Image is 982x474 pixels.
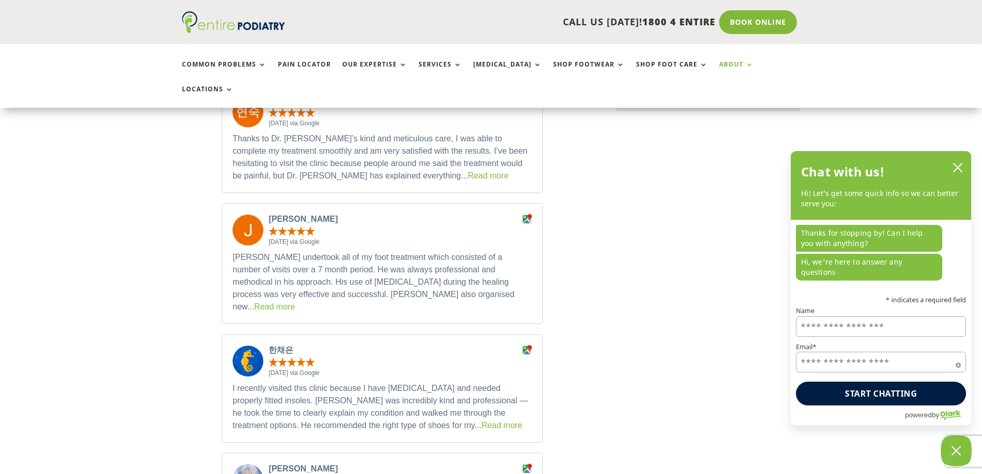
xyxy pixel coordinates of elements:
[796,316,966,337] input: Name
[278,61,331,83] a: Pain Locator
[636,61,708,83] a: Shop Foot Care
[796,352,966,372] input: Email
[796,344,966,350] label: Email*
[182,86,234,108] a: Locations
[419,61,462,83] a: Services
[796,382,966,405] button: Start chatting
[796,254,942,281] p: Hi, we're here to answer any questions
[232,251,531,313] p: [PERSON_NAME] undertook all of my foot treatment which consisted of a number of visits over a 7 m...
[801,188,961,209] p: Hi! Let’s get some quick info so we can better serve you:
[269,226,315,236] span: Rated 5
[269,120,531,128] span: [DATE] via Google
[642,15,715,28] span: 1800 4 ENTIRE
[182,25,285,35] a: Entire Podiatry
[481,421,522,430] a: Read more
[269,108,315,117] span: Rated 5
[269,214,516,225] h3: [PERSON_NAME]
[269,238,531,247] span: [DATE] via Google
[325,15,715,29] p: CALL US [DATE]!
[269,357,315,367] span: Rated 5
[790,151,972,426] div: olark chatbox
[791,220,971,285] div: chat
[956,361,961,366] span: Required field
[719,10,797,34] a: Book Online
[905,406,971,425] a: Powered by Olark
[553,61,625,83] a: Shop Footwear
[182,11,285,33] img: logo (1)
[801,161,885,182] h2: Chat with us!
[269,369,531,378] span: [DATE] via Google
[182,61,267,83] a: Common Problems
[232,133,531,182] p: Thanks to Dr. [PERSON_NAME]’s kind and meticulous care, I was able to complete my treatment smoot...
[796,297,966,303] p: * indicates a required field
[468,171,509,180] a: Read more
[719,61,754,83] a: About
[342,61,407,83] a: Our Expertise
[905,408,931,421] span: powered
[950,160,966,175] button: close chatbox
[796,307,966,314] label: Name
[254,302,295,311] a: Read more
[941,435,972,466] button: Close Chatbox
[932,408,939,421] span: by
[269,345,516,356] h3: 한채은
[232,382,531,432] p: I recently visited this clinic because I have [MEDICAL_DATA] and needed properly fitted insoles. ...
[796,225,942,252] p: Thanks for stopping by! Can I help you with anything?
[473,61,542,83] a: [MEDICAL_DATA]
